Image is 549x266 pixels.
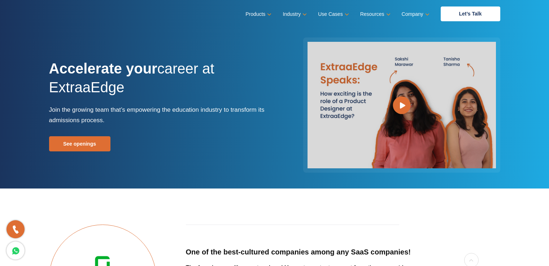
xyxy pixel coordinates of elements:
a: Products [245,9,270,19]
a: Industry [283,9,305,19]
a: See openings [49,136,110,151]
p: Join the growing team that’s empowering the education industry to transform its admissions process. [49,105,269,125]
h1: career at ExtraaEdge [49,59,269,105]
a: Resources [360,9,389,19]
strong: Accelerate your [49,61,157,76]
a: Use Cases [318,9,347,19]
a: Company [402,9,428,19]
h5: One of the best-cultured companies among any SaaS companies! [186,248,423,257]
a: Let’s Talk [441,6,500,21]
